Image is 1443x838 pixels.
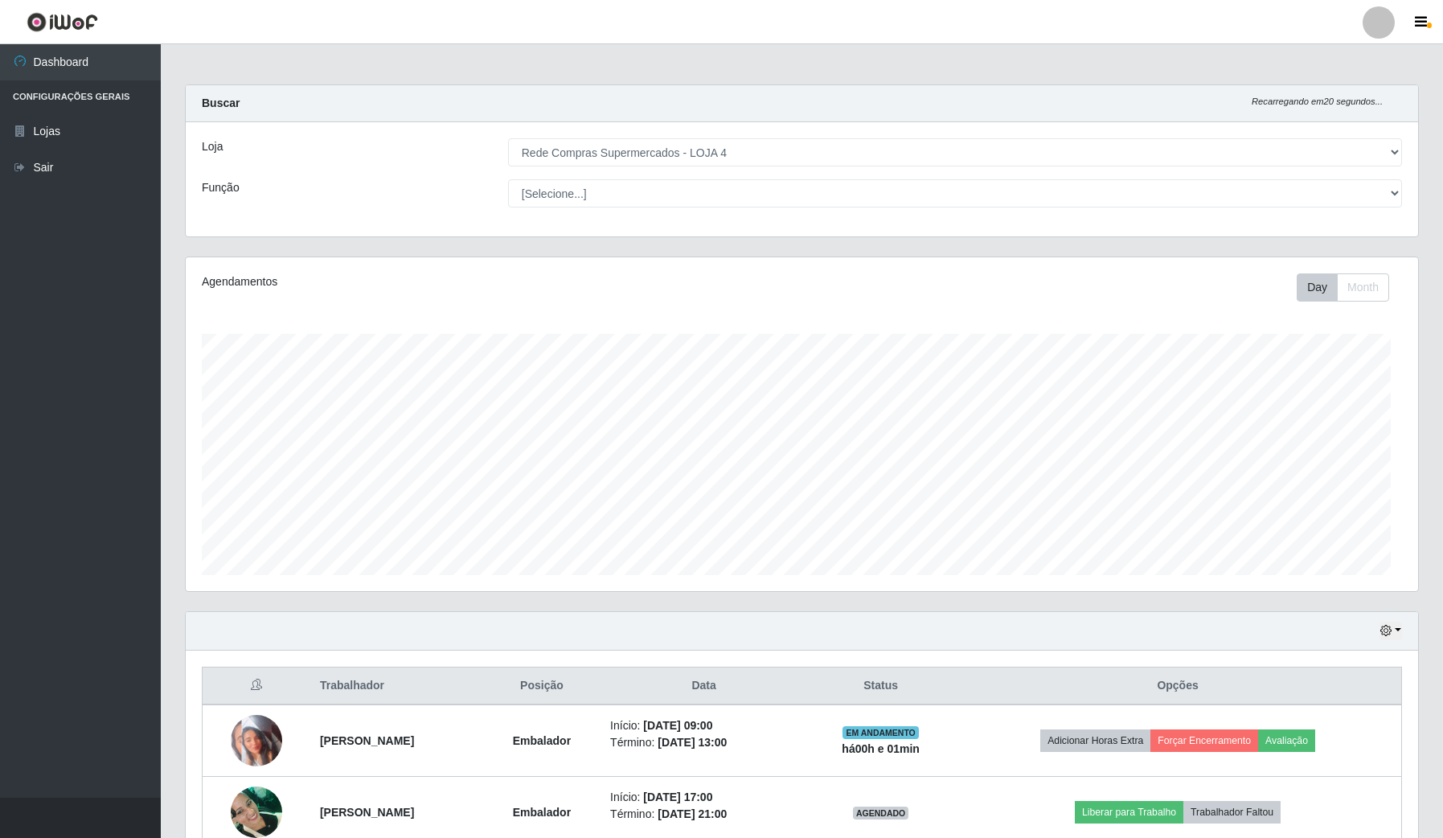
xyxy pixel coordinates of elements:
[1297,273,1338,302] button: Day
[1297,273,1389,302] div: First group
[954,668,1401,705] th: Opções
[658,807,727,820] time: [DATE] 21:00
[610,717,797,734] li: Início:
[1252,97,1383,106] i: Recarregando em 20 segundos...
[853,807,909,820] span: AGENDADO
[658,736,727,749] time: [DATE] 13:00
[320,806,414,819] strong: [PERSON_NAME]
[610,789,797,806] li: Início:
[1040,729,1150,752] button: Adicionar Horas Extra
[202,97,240,109] strong: Buscar
[1258,729,1315,752] button: Avaliação
[202,138,223,155] label: Loja
[610,806,797,823] li: Término:
[610,734,797,751] li: Término:
[1150,729,1258,752] button: Forçar Encerramento
[202,179,240,196] label: Função
[320,734,414,747] strong: [PERSON_NAME]
[1075,801,1183,824] button: Liberar para Trabalho
[601,668,807,705] th: Data
[513,806,571,819] strong: Embalador
[1183,801,1281,824] button: Trabalhador Faltou
[842,726,919,739] span: EM ANDAMENTO
[643,791,712,803] time: [DATE] 17:00
[310,668,483,705] th: Trabalhador
[1297,273,1402,302] div: Toolbar with button groups
[807,668,954,705] th: Status
[483,668,601,705] th: Posição
[842,742,920,755] strong: há 00 h e 01 min
[513,734,571,747] strong: Embalador
[27,12,98,32] img: CoreUI Logo
[202,273,688,290] div: Agendamentos
[643,719,712,732] time: [DATE] 09:00
[231,715,282,766] img: 1737682272862.jpeg
[1337,273,1389,302] button: Month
